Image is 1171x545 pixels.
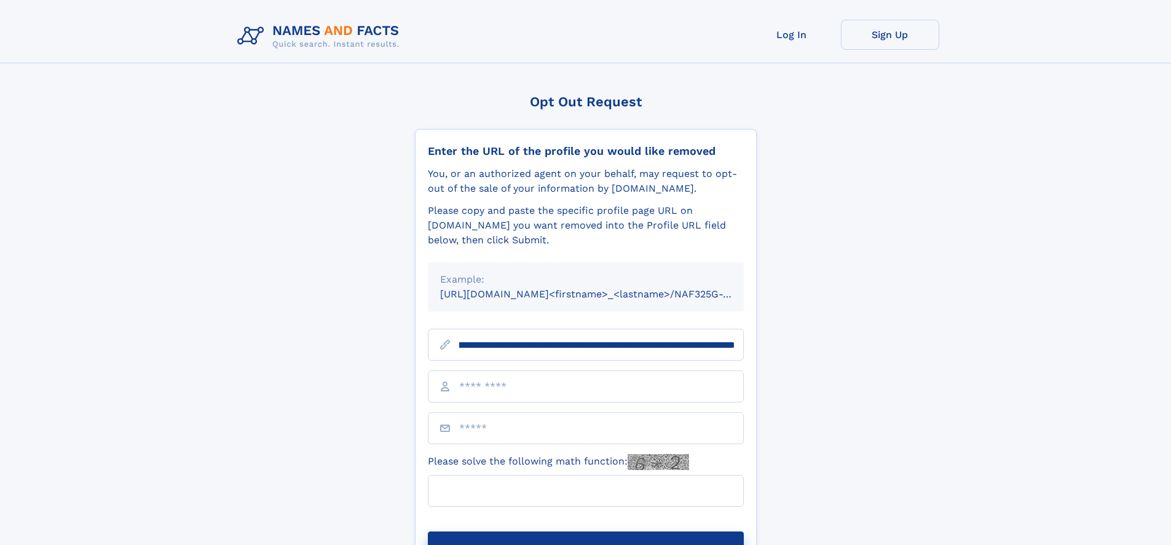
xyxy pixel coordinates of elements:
[428,454,689,470] label: Please solve the following math function:
[428,203,744,248] div: Please copy and paste the specific profile page URL on [DOMAIN_NAME] you want removed into the Pr...
[743,20,841,50] a: Log In
[415,94,757,109] div: Opt Out Request
[440,272,731,287] div: Example:
[428,144,744,158] div: Enter the URL of the profile you would like removed
[232,20,409,53] img: Logo Names and Facts
[841,20,939,50] a: Sign Up
[428,167,744,196] div: You, or an authorized agent on your behalf, may request to opt-out of the sale of your informatio...
[440,288,767,300] small: [URL][DOMAIN_NAME]<firstname>_<lastname>/NAF325G-xxxxxxxx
